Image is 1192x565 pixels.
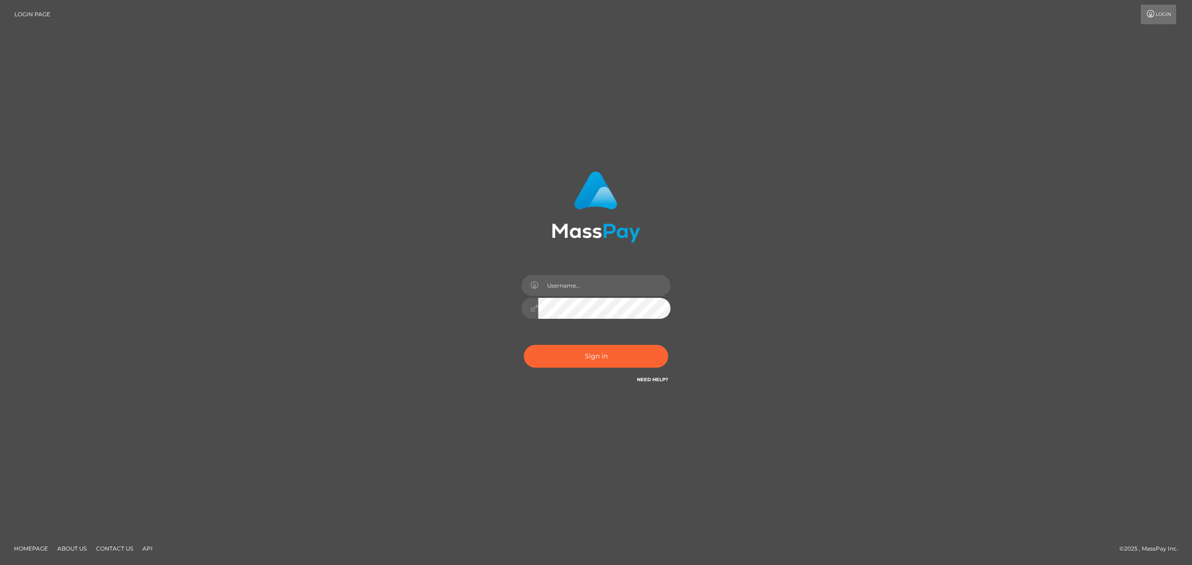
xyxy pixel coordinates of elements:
a: Login [1141,5,1176,24]
a: Need Help? [637,377,668,383]
input: Username... [538,275,670,296]
img: MassPay Login [552,171,640,242]
a: Contact Us [92,541,137,556]
a: API [139,541,156,556]
div: © 2025 , MassPay Inc. [1119,544,1185,554]
button: Sign in [524,345,668,368]
a: About Us [54,541,90,556]
a: Login Page [14,5,50,24]
a: Homepage [10,541,52,556]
